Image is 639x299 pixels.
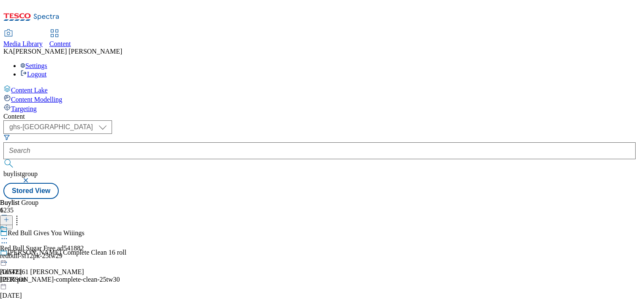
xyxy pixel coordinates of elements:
a: Logout [20,71,46,78]
span: buylistgroup [3,170,38,177]
span: Content [49,40,71,47]
button: Stored View [3,183,59,199]
span: Content Modelling [11,96,62,103]
a: Content Lake [3,85,636,94]
a: Content Modelling [3,94,636,103]
span: Targeting [11,105,37,112]
a: Media Library [3,30,43,48]
span: Content Lake [11,87,48,94]
a: Targeting [3,103,636,113]
div: [PERSON_NAME] Complete Clean 16 roll [8,249,126,256]
span: [PERSON_NAME] [PERSON_NAME] [13,48,122,55]
span: KA [3,48,13,55]
a: Content [49,30,71,48]
input: Search [3,142,636,159]
span: Media Library [3,40,43,47]
div: Red Bull Gives You Wiiings [8,229,85,237]
svg: Search Filters [3,134,10,141]
div: Content [3,113,636,120]
a: Settings [20,62,47,69]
